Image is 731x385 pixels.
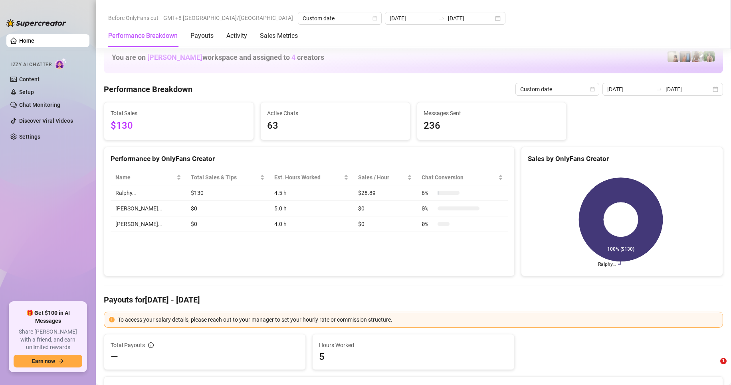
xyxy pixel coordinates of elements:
td: $0 [186,201,269,216]
td: $130 [186,185,269,201]
a: Setup [19,89,34,95]
span: 236 [424,118,560,134]
span: $130 [111,118,247,134]
span: swap-right [438,15,445,22]
span: swap-right [656,86,662,92]
td: $0 [353,201,417,216]
span: 0 % [422,220,434,228]
span: arrow-right [58,358,64,364]
img: logo-BBDzfeDw.svg [6,19,66,27]
span: 5 [319,350,507,363]
th: Total Sales & Tips [186,170,269,185]
input: Start date [607,85,653,94]
td: [PERSON_NAME]… [111,216,186,232]
a: Discover Viral Videos [19,118,73,124]
span: info-circle [148,342,154,348]
span: Earn now [32,358,55,364]
div: Activity [226,31,247,41]
span: 🎁 Get $100 in AI Messages [14,309,82,325]
iframe: Intercom live chat [704,358,723,377]
span: Total Sales & Tips [191,173,258,182]
span: 4 [291,53,295,61]
span: calendar [372,16,377,21]
span: Share [PERSON_NAME] with a friend, and earn unlimited rewards [14,328,82,352]
span: Active Chats [267,109,404,118]
span: 1 [720,358,727,364]
input: Start date [390,14,435,23]
span: Total Payouts [111,341,145,350]
div: To access your salary details, please reach out to your manager to set your hourly rate or commis... [118,315,718,324]
a: Home [19,37,34,44]
th: Name [111,170,186,185]
span: exclamation-circle [109,317,115,322]
span: to [438,15,445,22]
td: $28.89 [353,185,417,201]
span: Chat Conversion [422,173,497,182]
th: Sales / Hour [353,170,417,185]
img: Nathaniel [691,51,703,62]
div: Est. Hours Worked [274,173,342,182]
span: Izzy AI Chatter [11,61,52,69]
span: GMT+8 [GEOGRAPHIC_DATA]/[GEOGRAPHIC_DATA] [163,12,293,24]
text: Ralphy… [598,261,616,267]
td: 4.0 h [269,216,353,232]
span: to [656,86,662,92]
input: End date [448,14,493,23]
td: $0 [353,216,417,232]
span: Custom date [520,83,594,95]
span: Custom date [303,12,377,24]
span: — [111,350,118,363]
span: Total Sales [111,109,247,118]
div: Performance Breakdown [108,31,178,41]
img: Wayne [679,51,691,62]
div: Sales by OnlyFans Creator [528,153,716,164]
td: [PERSON_NAME]… [111,201,186,216]
a: Chat Monitoring [19,102,60,108]
th: Chat Conversion [417,170,508,185]
span: calendar [590,87,595,92]
span: Messages Sent [424,109,560,118]
span: Hours Worked [319,341,507,350]
span: 63 [267,118,404,134]
div: Payouts [190,31,214,41]
button: Earn nowarrow-right [14,355,82,367]
span: Before OnlyFans cut [108,12,158,24]
span: [PERSON_NAME] [147,53,202,61]
h4: Performance Breakdown [104,84,192,95]
img: Ralphy [668,51,679,62]
span: Name [115,173,175,182]
td: $0 [186,216,269,232]
h1: You are on workspace and assigned to creators [112,53,324,62]
input: End date [666,85,711,94]
span: 6 % [422,189,434,197]
span: Sales / Hour [358,173,406,182]
img: AI Chatter [55,58,67,69]
a: Content [19,76,40,82]
td: 5.0 h [269,201,353,216]
h4: Payouts for [DATE] - [DATE] [104,294,723,305]
td: 4.5 h [269,185,353,201]
td: Ralphy… [111,185,186,201]
img: Nathaniel [703,51,715,62]
div: Sales Metrics [260,31,298,41]
div: Performance by OnlyFans Creator [111,153,508,164]
span: 0 % [422,204,434,213]
a: Settings [19,134,40,140]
